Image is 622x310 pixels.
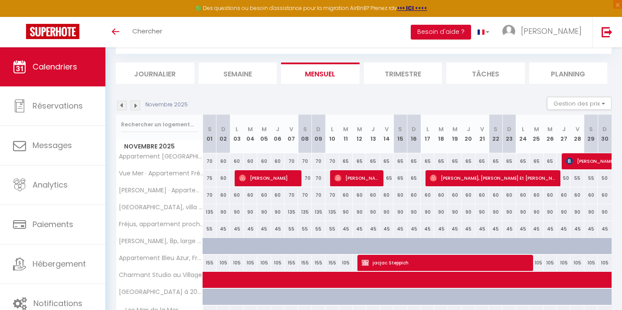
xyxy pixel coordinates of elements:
div: 90 [557,204,570,220]
div: 90 [366,204,380,220]
div: 155 [203,255,216,271]
div: 60 [230,187,243,203]
div: 70 [325,187,339,203]
div: 90 [516,204,530,220]
th: 26 [543,115,557,153]
div: 90 [475,204,489,220]
div: 45 [570,221,584,237]
div: 90 [543,204,557,220]
div: 60 [557,187,570,203]
div: 45 [516,221,530,237]
abbr: S [303,125,307,133]
span: [PERSON_NAME] [521,26,582,36]
span: [PERSON_NAME] [239,170,297,186]
div: 65 [530,153,543,169]
span: Chercher [132,26,162,36]
th: 16 [407,115,421,153]
th: 20 [462,115,475,153]
span: Paiements [33,219,73,230]
div: 90 [584,204,598,220]
div: 90 [448,204,462,220]
span: Appartement Bleu Azur, Fréjus Plage, neuf, 100m2 [118,255,204,261]
div: 105 [530,255,543,271]
div: 90 [570,204,584,220]
abbr: L [426,125,429,133]
abbr: L [236,125,238,133]
abbr: V [576,125,579,133]
div: 45 [257,221,271,237]
div: 60 [570,187,584,203]
span: jacjac Steppich [362,254,527,271]
div: 45 [502,221,516,237]
span: Hébergement [33,258,86,269]
th: 09 [312,115,325,153]
div: 90 [462,204,475,220]
th: 14 [380,115,393,153]
div: 60 [244,187,257,203]
div: 55 [570,170,584,186]
abbr: S [494,125,498,133]
abbr: M [439,125,444,133]
span: Calendriers [33,61,77,72]
div: 60 [230,153,243,169]
li: Tâches [446,63,525,84]
span: [PERSON_NAME] [334,170,379,186]
th: 24 [516,115,530,153]
span: Fréjus, appartement proche centre-ville [118,221,204,228]
div: 60 [584,187,598,203]
span: Charmant Studio au Village [118,272,202,278]
div: 70 [298,170,311,186]
div: 60 [516,187,530,203]
img: ... [502,25,515,38]
th: 27 [557,115,570,153]
li: Mensuel [281,63,360,84]
div: 105 [244,255,257,271]
div: 55 [298,221,311,237]
div: 65 [421,153,434,169]
th: 02 [216,115,230,153]
abbr: S [398,125,402,133]
th: 01 [203,115,216,153]
div: 65 [543,153,557,169]
img: logout [602,26,612,37]
div: 60 [421,187,434,203]
div: 55 [203,221,216,237]
th: 10 [325,115,339,153]
div: 70 [203,187,216,203]
li: Semaine [199,63,277,84]
div: 45 [271,221,285,237]
abbr: M [262,125,267,133]
div: 55 [584,170,598,186]
div: 155 [312,255,325,271]
div: 65 [407,153,421,169]
div: 90 [257,204,271,220]
div: 90 [230,204,243,220]
div: 65 [462,153,475,169]
div: 70 [203,153,216,169]
th: 19 [448,115,462,153]
abbr: L [331,125,334,133]
th: 17 [421,115,434,153]
span: Notifications [33,298,82,309]
div: 90 [380,204,393,220]
div: 45 [598,221,612,237]
abbr: V [385,125,389,133]
div: 60 [257,187,271,203]
img: Super Booking [26,24,79,39]
div: 60 [216,170,230,186]
div: 60 [462,187,475,203]
span: [PERSON_NAME] · Appartement Pinède Azur [118,187,204,194]
th: 21 [475,115,489,153]
a: >>> ICI <<<< [397,4,427,12]
div: 65 [393,170,407,186]
div: 90 [353,204,366,220]
div: 105 [257,255,271,271]
span: Analytics [33,179,68,190]
div: 50 [598,170,612,186]
span: Appartement [GEOGRAPHIC_DATA] [118,153,204,160]
div: 155 [298,255,311,271]
div: 65 [393,153,407,169]
div: 135 [203,204,216,220]
div: 65 [516,153,530,169]
div: 55 [325,221,339,237]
